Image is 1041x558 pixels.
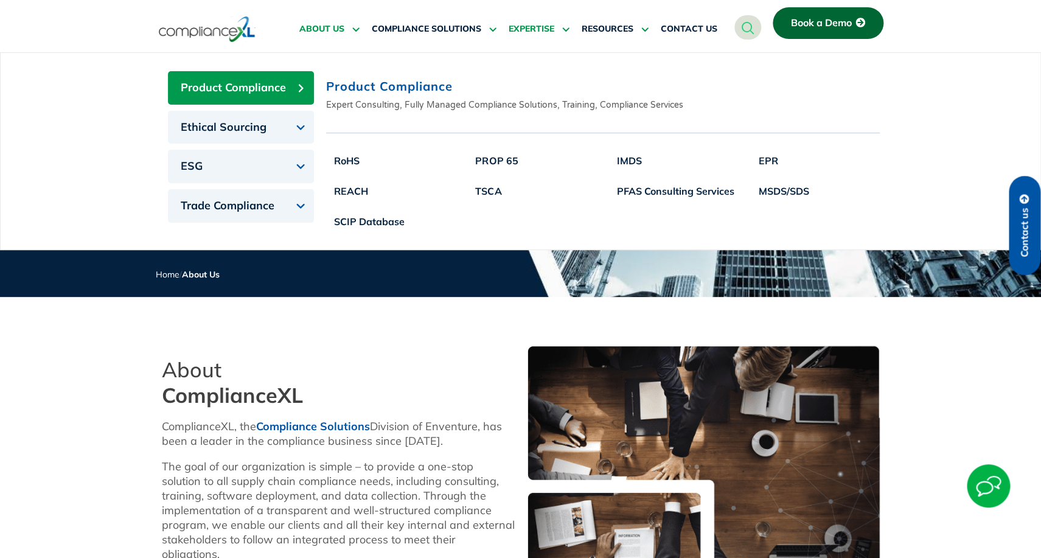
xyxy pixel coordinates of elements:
span: / [156,269,220,280]
img: logo-one.svg [159,15,256,43]
span: Contact us [1019,208,1030,257]
a: EXPERTISE [509,15,569,44]
img: Start Chat [967,464,1010,507]
a: COMPLIANCE SOLUTIONS [372,15,496,44]
span: ABOUT US [299,24,344,35]
a: PFAS Consulting Services [609,176,742,206]
a: PROP 65 [467,145,526,176]
p: ComplianceXL, the Division of Enventure, has been a leader in the compliance business since [DATE]. [162,419,515,448]
a: navsearch-button [734,15,761,40]
span: RESOURCES [582,24,633,35]
h2: Product Compliance [326,77,880,96]
span: About Us [182,269,220,280]
span: Ethical Sourcing [181,120,266,134]
a: REACH [326,176,413,206]
h2: About [162,357,515,408]
span: Product Compliance [181,81,286,95]
span: Trade Compliance [181,199,274,213]
a: TSCA [467,176,526,206]
a: Contact us [1009,176,1040,275]
span: Book a Demo [791,18,852,29]
a: MSDS/SDS [750,176,816,206]
span: COMPLIANCE SOLUTIONS [372,24,481,35]
a: IMDS [609,145,742,176]
a: RESOURCES [582,15,649,44]
span: EXPERTISE [509,24,554,35]
a: RoHS [326,145,413,176]
a: Home [156,269,179,280]
a: CONTACT US [661,15,717,44]
a: SCIP Database [326,206,413,237]
span: CONTACT US [661,24,717,35]
a: ABOUT US [299,15,360,44]
p: Expert Consulting, Fully Managed Compliance Solutions, Training, Compliance Services [326,99,880,111]
span: ComplianceXL [162,382,303,408]
span: ESG [181,159,203,173]
div: Tabs. Open items with Enter or Space, close with Escape and navigate using the Arrow keys. [168,71,886,243]
a: Compliance Solutions [256,419,370,433]
a: Book a Demo [773,7,883,39]
a: EPR [750,145,816,176]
